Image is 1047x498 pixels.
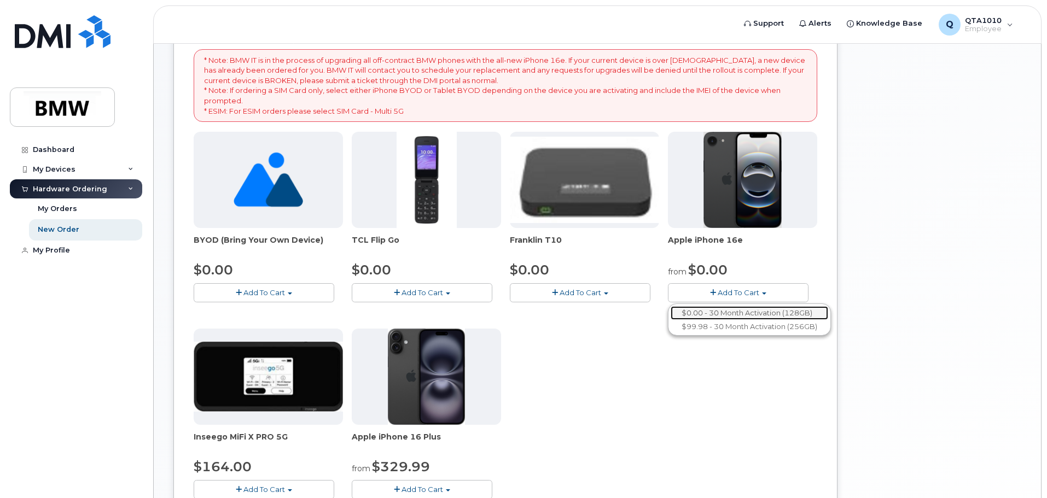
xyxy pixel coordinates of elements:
small: from [668,267,687,277]
div: Franklin T10 [510,235,659,256]
span: $0.00 [510,262,549,278]
span: QTA1010 [965,16,1002,25]
span: Knowledge Base [856,18,922,29]
span: Employee [965,25,1002,33]
span: $0.00 [352,262,391,278]
iframe: Messenger Launcher [999,450,1039,490]
button: Add To Cart [194,283,334,302]
span: Add To Cart [243,288,285,297]
span: $0.00 [194,262,233,278]
button: Add To Cart [352,283,492,302]
span: Add To Cart [402,485,443,494]
div: QTA1010 [931,14,1021,36]
div: BYOD (Bring Your Own Device) [194,235,343,256]
img: t10.jpg [510,137,659,223]
img: iphone_16_plus.png [388,329,465,425]
span: $0.00 [688,262,728,278]
img: cut_small_inseego_5G.jpg [194,342,343,412]
button: Add To Cart [510,283,650,302]
div: TCL Flip Go [352,235,501,256]
img: no_image_found-2caef05468ed5679b831cfe6fc140e25e0c280774317ffc20a367ab7fd17291e.png [234,132,303,228]
span: Add To Cart [560,288,601,297]
img: TCL_FLIP_MODE.jpg [397,132,457,228]
small: from [352,464,370,473]
a: $99.98 - 30 Month Activation (256GB) [671,320,828,333]
span: Add To Cart [243,485,285,494]
span: Add To Cart [718,288,759,297]
a: $0.00 - 30 Month Activation (128GB) [671,306,828,320]
span: $164.00 [194,459,252,474]
a: Knowledge Base [839,13,930,34]
div: Inseego MiFi X PRO 5G [194,431,343,453]
img: iphone16e.png [703,132,782,228]
a: Alerts [792,13,839,34]
span: Q [946,18,953,31]
div: Apple iPhone 16e [668,235,817,256]
button: Add To Cart [668,283,808,302]
span: Support [753,18,784,29]
p: * Note: BMW IT is in the process of upgrading all off-contract BMW phones with the all-new iPhone... [204,55,807,116]
span: Alerts [808,18,831,29]
span: $329.99 [372,459,430,474]
a: Support [736,13,792,34]
div: Apple iPhone 16 Plus [352,431,501,453]
span: Add To Cart [402,288,443,297]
